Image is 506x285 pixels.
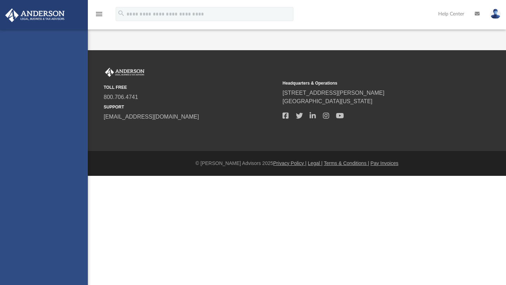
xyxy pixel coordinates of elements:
[104,68,146,77] img: Anderson Advisors Platinum Portal
[308,160,323,166] a: Legal |
[3,8,67,22] img: Anderson Advisors Platinum Portal
[104,104,278,110] small: SUPPORT
[490,9,501,19] img: User Pic
[104,94,138,100] a: 800.706.4741
[283,90,384,96] a: [STREET_ADDRESS][PERSON_NAME]
[95,10,103,18] i: menu
[283,98,372,104] a: [GEOGRAPHIC_DATA][US_STATE]
[370,160,398,166] a: Pay Invoices
[324,160,369,166] a: Terms & Conditions |
[283,80,456,86] small: Headquarters & Operations
[273,160,307,166] a: Privacy Policy |
[104,114,199,120] a: [EMAIL_ADDRESS][DOMAIN_NAME]
[104,84,278,91] small: TOLL FREE
[117,9,125,17] i: search
[95,13,103,18] a: menu
[88,160,506,167] div: © [PERSON_NAME] Advisors 2025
